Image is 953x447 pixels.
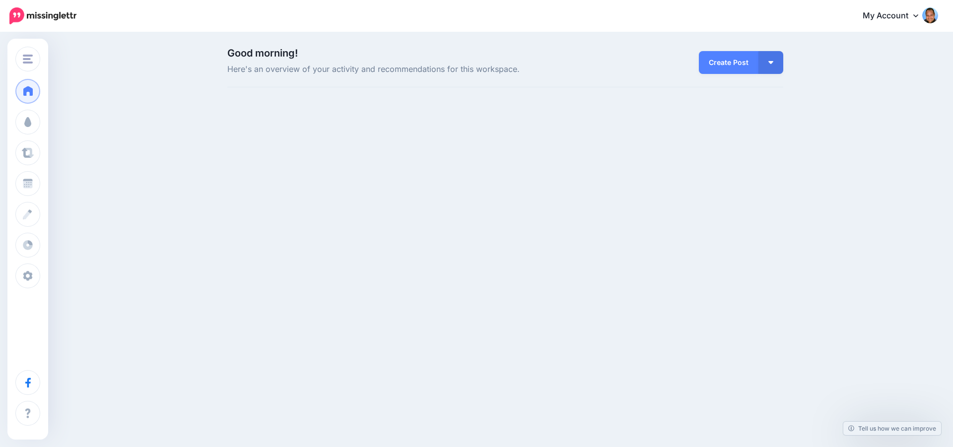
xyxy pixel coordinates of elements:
[227,63,593,76] span: Here's an overview of your activity and recommendations for this workspace.
[699,51,758,74] a: Create Post
[843,422,941,435] a: Tell us how we can improve
[227,47,298,59] span: Good morning!
[768,61,773,64] img: arrow-down-white.png
[853,4,938,28] a: My Account
[23,55,33,64] img: menu.png
[9,7,76,24] img: Missinglettr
